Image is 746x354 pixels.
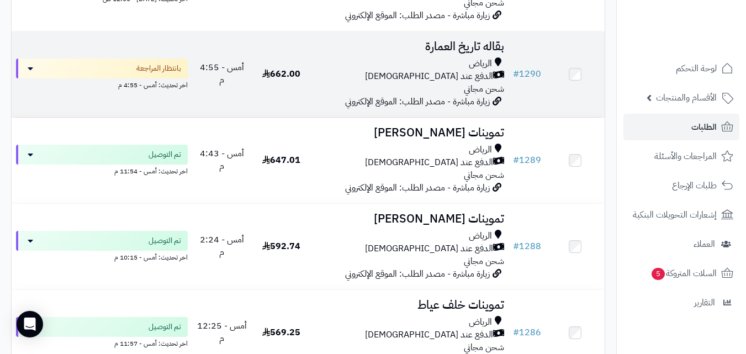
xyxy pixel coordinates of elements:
span: الدفع عند [DEMOGRAPHIC_DATA] [365,70,493,83]
span: أمس - 2:24 م [200,233,244,259]
span: # [513,154,519,167]
span: إشعارات التحويلات البنكية [633,207,717,223]
a: العملاء [623,231,739,257]
span: طلبات الإرجاع [672,178,717,193]
div: Open Intercom Messenger [17,311,43,337]
span: 662.00 [262,67,300,81]
a: #1288 [513,240,541,253]
span: 569.25 [262,326,300,339]
span: 592.74 [262,240,300,253]
span: زيارة مباشرة - مصدر الطلب: الموقع الإلكتروني [345,181,490,194]
h3: تموينات [PERSON_NAME] [315,213,504,225]
h3: بقاله تاريخ العمارة [315,40,504,53]
a: السلات المتروكة5 [623,260,739,287]
a: الطلبات [623,114,739,140]
span: شحن مجاني [464,341,504,354]
a: #1289 [513,154,541,167]
span: الرياض [469,316,492,329]
div: اخر تحديث: أمس - 10:15 م [16,251,188,262]
span: تم التوصيل [149,235,181,246]
a: المراجعات والأسئلة [623,143,739,170]
span: زيارة مباشرة - مصدر الطلب: الموقع الإلكتروني [345,95,490,108]
span: تم التوصيل [149,149,181,160]
span: شحن مجاني [464,82,504,96]
span: أمس - 12:25 م [197,319,247,345]
span: بانتظار المراجعة [136,63,181,74]
a: #1286 [513,326,541,339]
span: الدفع عند [DEMOGRAPHIC_DATA] [365,329,493,341]
h3: تموينات [PERSON_NAME] [315,126,504,139]
span: # [513,326,519,339]
span: أمس - 4:55 م [200,61,244,87]
span: 647.01 [262,154,300,167]
h3: تموينات خلف عياط [315,299,504,311]
a: التقارير [623,289,739,316]
span: السلات المتروكة [650,266,717,281]
span: الدفع عند [DEMOGRAPHIC_DATA] [365,156,493,169]
a: طلبات الإرجاع [623,172,739,199]
span: الرياض [469,57,492,70]
span: لوحة التحكم [676,61,717,76]
div: اخر تحديث: أمس - 11:54 م [16,165,188,176]
span: أمس - 4:43 م [200,147,244,173]
span: 5 [652,268,665,280]
span: زيارة مباشرة - مصدر الطلب: الموقع الإلكتروني [345,9,490,22]
span: الأقسام والمنتجات [656,90,717,105]
a: لوحة التحكم [623,55,739,82]
span: شحن مجاني [464,168,504,182]
span: الرياض [469,230,492,242]
span: الرياض [469,144,492,156]
span: العملاء [694,236,715,252]
a: إشعارات التحويلات البنكية [623,202,739,228]
span: # [513,67,519,81]
div: اخر تحديث: أمس - 11:57 م [16,337,188,348]
span: زيارة مباشرة - مصدر الطلب: الموقع الإلكتروني [345,267,490,281]
span: تم التوصيل [149,321,181,332]
span: المراجعات والأسئلة [654,149,717,164]
span: # [513,240,519,253]
span: التقارير [694,295,715,310]
span: شحن مجاني [464,255,504,268]
div: اخر تحديث: أمس - 4:55 م [16,78,188,90]
img: logo-2.png [671,31,736,54]
span: الدفع عند [DEMOGRAPHIC_DATA] [365,242,493,255]
span: الطلبات [691,119,717,135]
a: #1290 [513,67,541,81]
